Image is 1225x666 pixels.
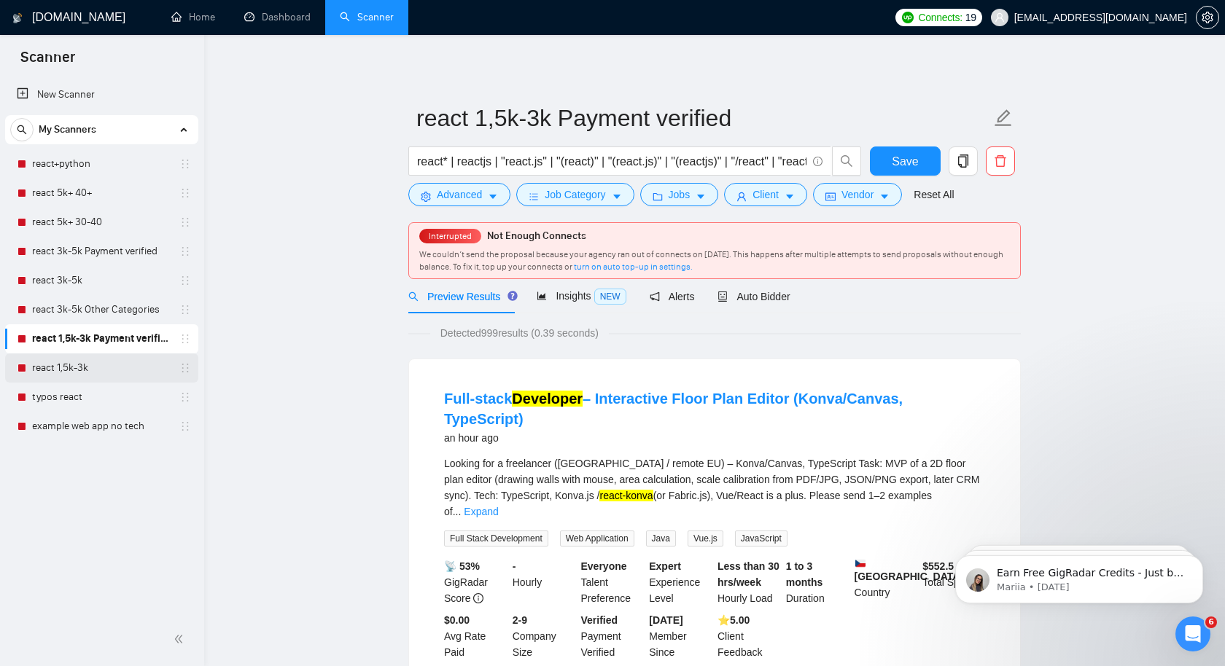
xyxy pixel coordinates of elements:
button: barsJob Categorycaret-down [516,183,634,206]
span: setting [1197,12,1218,23]
a: searchScanner [340,11,394,23]
button: search [10,118,34,141]
div: Client Feedback [715,612,783,660]
span: holder [179,362,191,374]
span: Preview Results [408,291,513,302]
span: Java [646,530,676,546]
span: Advanced [437,187,482,203]
span: holder [179,391,191,403]
span: Web Application [560,530,634,546]
span: Vue.js [688,530,723,546]
b: Everyone [581,560,627,572]
span: search [408,291,419,302]
a: Full-stackDeveloper– Interactive Floor Plan Editor (Konva/Canvas, TypeScript) [444,391,903,427]
b: - [513,560,516,572]
span: caret-down [612,191,622,202]
span: info-circle [813,157,822,166]
div: Close [466,6,492,32]
a: react 1,5k-3k Payment verified [32,324,171,353]
span: ... [453,506,462,517]
mark: react-konva [599,490,653,501]
iframe: Intercom live chat [1175,616,1210,651]
iframe: Intercom notifications message [933,525,1225,627]
span: area-chart [537,291,547,301]
span: Not Enough Connects [487,230,586,242]
div: Talent Preference [578,558,647,606]
button: go back [9,6,37,34]
button: folderJobscaret-down [640,183,719,206]
button: userClientcaret-down [724,183,807,206]
span: holder [179,333,191,345]
a: typos react [32,383,171,412]
a: homeHome [171,11,215,23]
b: ⭐️ 5.00 [717,614,750,626]
a: react 3k-5k [32,266,171,295]
div: Total Spent [919,558,988,606]
a: example web app no tech [32,412,171,441]
img: upwork-logo.png [902,12,914,23]
span: idcard [825,191,836,202]
img: logo [12,7,23,30]
div: Payment Verified [578,612,647,660]
b: $0.00 [444,614,470,626]
span: folder [653,191,663,202]
button: copy [949,146,978,176]
div: Country [852,558,920,606]
b: 1 to 3 months [786,560,823,588]
li: My Scanners [5,115,198,441]
span: caret-down [879,191,890,202]
span: holder [179,420,191,432]
button: delete [986,146,1015,176]
b: Expert [649,560,681,572]
div: Duration [783,558,852,606]
div: Tooltip anchor [506,289,519,302]
img: 🇨🇿 [855,558,866,568]
span: caret-down [785,191,795,202]
div: Looking for a freelancer ([GEOGRAPHIC_DATA] / remote EU) – Konva/Canvas, TypeScript Task: MVP of ... [444,455,985,520]
span: setting [421,191,431,202]
a: dashboardDashboard [244,11,311,23]
span: Interrupted [424,231,476,241]
div: Company Size [510,612,578,660]
span: Alerts [650,291,695,302]
button: Collapse window [438,6,466,34]
button: Save [870,146,941,176]
span: Full Stack Development [444,530,548,546]
span: Insights [537,290,626,302]
div: GigRadar Score [441,558,510,606]
a: Expand [464,506,498,517]
span: Jobs [669,187,691,203]
a: react+python [32,149,171,179]
span: holder [179,187,191,199]
span: Detected 999 results (0.39 seconds) [430,325,609,341]
div: Member Since [646,612,715,660]
span: info-circle [473,593,483,603]
div: Hourly Load [715,558,783,606]
b: [DATE] [649,614,682,626]
span: Connects: [918,9,962,26]
span: holder [179,246,191,257]
b: $ 552.5 [922,560,954,572]
span: user [736,191,747,202]
span: search [11,125,33,135]
button: idcardVendorcaret-down [813,183,902,206]
span: Vendor [841,187,874,203]
mark: Developer [512,391,583,407]
span: delete [987,154,1014,168]
input: Search Freelance Jobs... [417,152,806,171]
div: an hour ago [444,429,985,447]
span: holder [179,158,191,170]
a: react 3k-5k Other Categories [32,295,171,324]
span: Save [892,152,918,171]
span: holder [179,275,191,286]
span: copy [949,154,977,168]
input: Scanner name... [416,100,991,136]
a: react 5k+ 30-40 [32,208,171,237]
b: Less than 30 hrs/week [717,560,779,588]
span: bars [529,191,539,202]
div: Avg Rate Paid [441,612,510,660]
